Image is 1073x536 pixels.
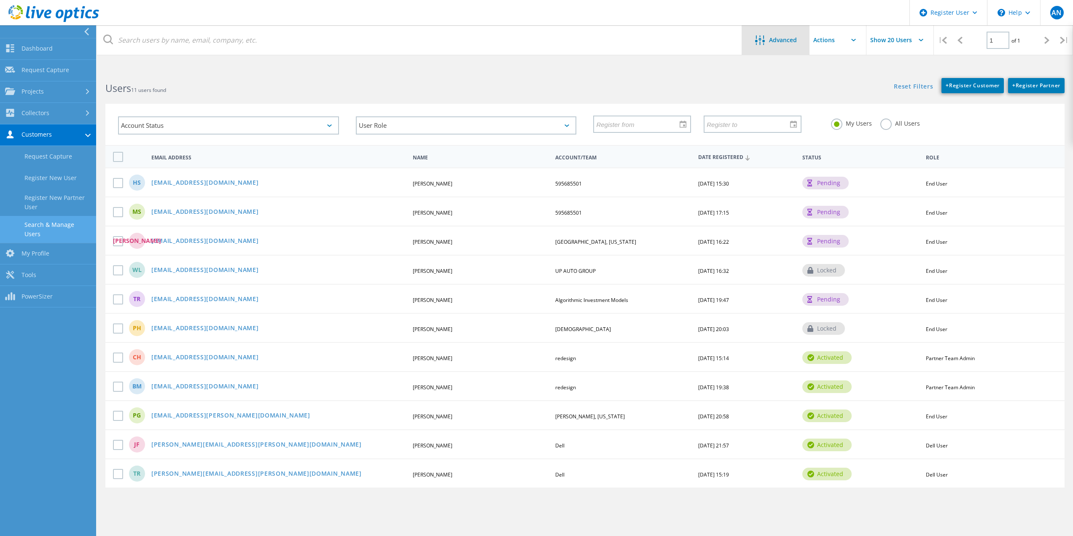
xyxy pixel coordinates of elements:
span: TR [133,296,140,302]
span: redesign [555,355,576,362]
span: Status [802,155,919,160]
span: Partner Team Admin [926,384,975,391]
div: activated [802,439,852,451]
span: redesign [555,384,576,391]
input: Register from [594,116,684,132]
span: [DATE] 15:14 [698,355,729,362]
span: PH [133,325,141,331]
span: Name [413,155,548,160]
div: | [1056,25,1073,55]
span: End User [926,267,947,275]
span: [PERSON_NAME] [113,238,161,244]
div: locked [802,322,845,335]
div: Account Status [118,116,339,135]
span: 595685501 [555,209,582,216]
b: + [1012,82,1016,89]
span: [GEOGRAPHIC_DATA], [US_STATE] [555,238,636,245]
span: [DATE] 15:19 [698,471,729,478]
span: [DEMOGRAPHIC_DATA] [555,326,611,333]
span: Register Customer [946,82,1000,89]
div: activated [802,351,852,364]
span: [PERSON_NAME] [413,180,452,187]
div: pending [802,206,849,218]
span: [PERSON_NAME] [413,355,452,362]
a: +Register Partner [1008,78,1065,93]
span: [DATE] 16:32 [698,267,729,275]
svg: \n [998,9,1005,16]
span: Dell User [926,442,948,449]
span: 595685501 [555,180,582,187]
span: [DATE] 20:03 [698,326,729,333]
a: [EMAIL_ADDRESS][DOMAIN_NAME] [151,383,259,391]
a: Live Optics Dashboard [8,18,99,24]
span: [PERSON_NAME] [413,413,452,420]
a: [EMAIL_ADDRESS][DOMAIN_NAME] [151,209,259,216]
a: [EMAIL_ADDRESS][DOMAIN_NAME] [151,296,259,303]
input: Search users by name, email, company, etc. [97,25,742,55]
span: [PERSON_NAME] [413,238,452,245]
a: [EMAIL_ADDRESS][DOMAIN_NAME] [151,238,259,245]
span: [PERSON_NAME] [413,296,452,304]
span: [PERSON_NAME] [413,384,452,391]
a: [PERSON_NAME][EMAIL_ADDRESS][PERSON_NAME][DOMAIN_NAME] [151,471,362,478]
div: locked [802,264,845,277]
b: + [946,82,949,89]
a: [EMAIL_ADDRESS][DOMAIN_NAME] [151,354,259,361]
a: [EMAIL_ADDRESS][DOMAIN_NAME] [151,180,259,187]
a: [PERSON_NAME][EMAIL_ADDRESS][PERSON_NAME][DOMAIN_NAME] [151,442,362,449]
span: Dell [555,471,565,478]
span: [PERSON_NAME] [413,267,452,275]
span: Role [926,155,1052,160]
span: of 1 [1011,37,1020,44]
div: pending [802,235,849,248]
span: MS [132,209,141,215]
a: Reset Filters [894,83,933,91]
div: pending [802,293,849,306]
span: Account/Team [555,155,691,160]
span: Email Address [151,155,406,160]
span: [DATE] 20:58 [698,413,729,420]
span: Dell User [926,471,948,478]
span: Advanced [769,37,797,43]
div: User Role [356,116,577,135]
a: [EMAIL_ADDRESS][DOMAIN_NAME] [151,325,259,332]
span: [PERSON_NAME] [413,471,452,478]
div: | [934,25,951,55]
span: End User [926,209,947,216]
input: Register to [705,116,795,132]
div: activated [802,380,852,393]
span: CH [133,354,141,360]
b: Users [105,81,131,95]
span: [DATE] 16:22 [698,238,729,245]
span: [PERSON_NAME], [US_STATE] [555,413,625,420]
a: +Register Customer [941,78,1004,93]
div: activated [802,468,852,480]
span: [PERSON_NAME] [413,209,452,216]
span: PG [133,412,141,418]
span: 11 users found [131,86,166,94]
div: pending [802,177,849,189]
a: [EMAIL_ADDRESS][PERSON_NAME][DOMAIN_NAME] [151,412,310,420]
span: JF [134,442,140,447]
span: HS [133,180,141,186]
span: [PERSON_NAME] [413,326,452,333]
span: [DATE] 15:30 [698,180,729,187]
span: Date Registered [698,155,795,160]
span: WL [132,267,142,273]
span: [DATE] 19:38 [698,384,729,391]
span: TR [133,471,140,477]
label: All Users [880,119,920,127]
span: [DATE] 19:47 [698,296,729,304]
label: My Users [831,119,872,127]
span: End User [926,180,947,187]
div: activated [802,409,852,422]
span: End User [926,326,947,333]
span: BM [132,383,142,389]
span: Partner Team Admin [926,355,975,362]
span: AN [1051,9,1062,16]
span: [PERSON_NAME] [413,442,452,449]
span: Dell [555,442,565,449]
span: End User [926,296,947,304]
span: UP AUTO GROUP [555,267,596,275]
span: Register Partner [1012,82,1060,89]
